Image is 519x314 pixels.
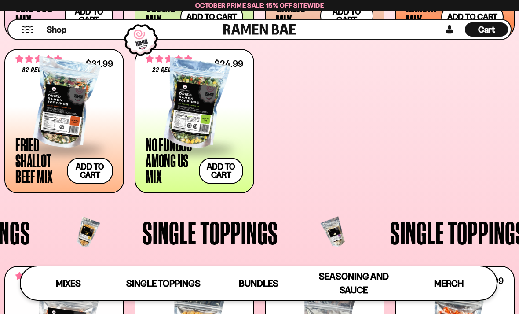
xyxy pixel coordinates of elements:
div: Cart [465,20,508,39]
a: Shop [47,22,66,37]
button: Add to cart [67,158,113,184]
span: 4.82 stars [146,53,192,65]
span: Single Toppings [126,278,201,289]
span: Bundles [239,278,278,289]
a: Single Toppings [116,266,211,300]
span: Single Toppings [143,216,278,249]
span: Mixes [56,278,81,289]
span: October Prime Sale: 15% off Sitewide [195,1,324,10]
span: Cart [478,24,495,35]
span: Shop [47,24,66,36]
span: Seasoning and Sauce [319,271,389,296]
div: Fried Shallot Beef Mix [15,137,62,184]
div: No Fungus Among Us Mix [146,137,194,184]
a: Mixes [21,266,116,300]
a: Seasoning and Sauce [306,266,401,300]
span: Merch [434,278,464,289]
button: Add to cart [199,158,243,184]
span: 4.83 stars [15,53,62,65]
a: 4.83 stars 82 reviews $31.99 Fried Shallot Beef Mix Add to cart [4,49,124,193]
a: Merch [402,266,497,300]
button: Mobile Menu Trigger [22,26,33,33]
span: 4.77 stars [15,270,62,282]
a: Bundles [211,266,306,300]
a: 4.82 stars 22 reviews $24.99 No Fungus Among Us Mix Add to cart [135,49,254,193]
